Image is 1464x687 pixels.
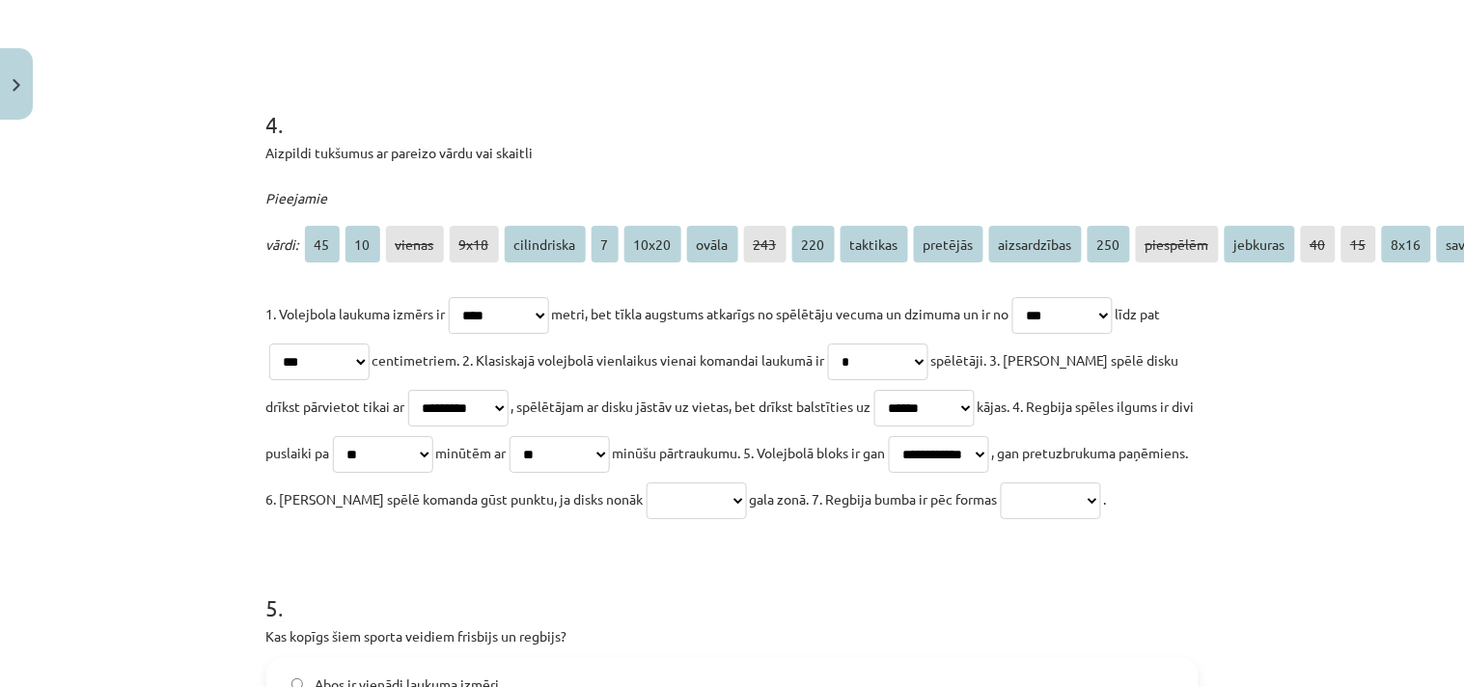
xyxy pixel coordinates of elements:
span: 220 [792,226,835,262]
h1: 4 . [266,77,1199,137]
p: Kas kopīgs šiem sporta veidiem frisbijs un regbijs? [266,626,1199,646]
h1: 5 . [266,561,1199,620]
span: vienas [386,226,444,262]
span: ovāla [687,226,738,262]
span: 7 [592,226,619,262]
span: 15 [1341,226,1376,262]
span: centimetriem. 2. Klasiskajā volejbolā vienlaikus vienai komandai laukumā ir [373,351,825,369]
span: gala zonā. 7. Regbija bumba ir pēc formas [750,490,998,508]
span: taktikas [841,226,908,262]
span: jebkuras [1225,226,1295,262]
span: piespēlēm [1136,226,1219,262]
span: metri, bet tīkla augstums atkarīgs no spēlētāju vecuma un dzimuma un ir no [552,305,1009,322]
span: līdz pat [1116,305,1161,322]
span: 45 [305,226,340,262]
span: , spēlētājam ar disku jāstāv uz vietas, bet drīkst balstīties uz [511,398,871,415]
span: 8x16 [1382,226,1431,262]
span: 1. Volejbola laukuma izmērs ir [266,305,446,322]
span: Pieejamie vārdi: [266,189,328,253]
img: icon-close-lesson-0947bae3869378f0d4975bcd49f059093ad1ed9edebbc8119c70593378902aed.svg [13,79,20,92]
span: aizsardzības [989,226,1082,262]
span: 9x18 [450,226,499,262]
span: minūtēm ar [436,444,507,461]
span: cilindriska [505,226,586,262]
span: pretējās [914,226,983,262]
span: 10x20 [624,226,681,262]
p: Aizpildi tukšumus ar pareizo vārdu vai skaitli [266,143,1199,163]
span: . [1104,490,1107,508]
span: 10 [345,226,380,262]
span: minūšu pārtraukumu. 5. Volejbolā bloks ir gan [613,444,886,461]
span: 250 [1088,226,1130,262]
span: 40 [1301,226,1336,262]
span: 243 [744,226,787,262]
